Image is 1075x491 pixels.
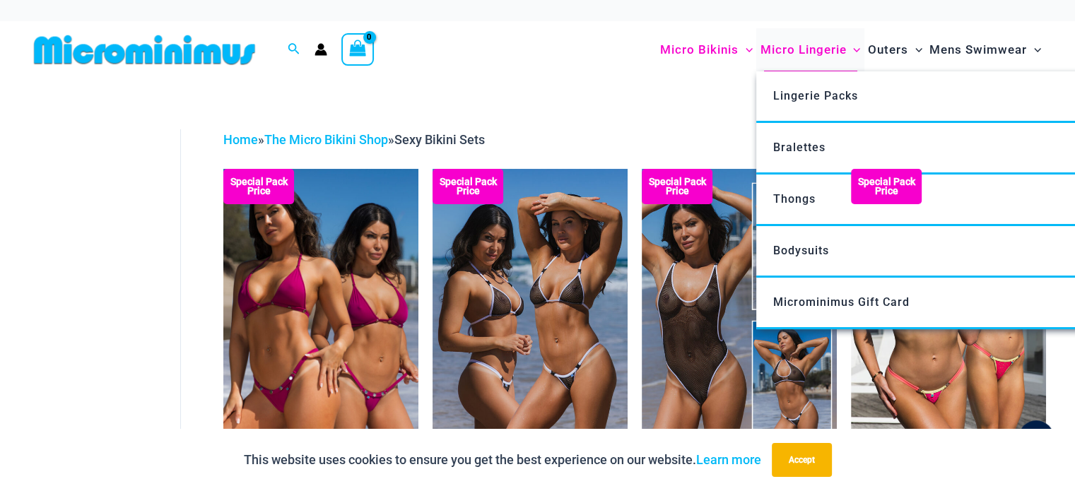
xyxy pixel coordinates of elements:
[28,34,261,66] img: MM SHOP LOGO FLAT
[773,192,816,206] span: Thongs
[288,41,300,59] a: Search icon link
[926,28,1045,71] a: Mens SwimwearMenu ToggleMenu Toggle
[35,118,163,401] iframe: TrustedSite Certified
[851,177,922,196] b: Special Pack Price
[773,89,858,102] span: Lingerie Packs
[433,177,503,196] b: Special Pack Price
[868,32,908,68] span: Outers
[908,32,922,68] span: Menu Toggle
[264,132,388,147] a: The Micro Bikini Shop
[223,169,418,461] img: Collection Pack F
[846,32,860,68] span: Menu Toggle
[341,33,374,66] a: View Shopping Cart, empty
[223,132,485,147] span: » »
[1027,32,1041,68] span: Menu Toggle
[756,28,864,71] a: Micro LingerieMenu ToggleMenu Toggle
[696,452,761,467] a: Learn more
[223,132,258,147] a: Home
[773,244,829,257] span: Bodysuits
[642,169,837,461] img: Collection Pack
[864,28,926,71] a: OutersMenu ToggleMenu Toggle
[773,295,910,309] span: Microminimus Gift Card
[657,28,756,71] a: Micro BikinisMenu ToggleMenu Toggle
[772,443,832,477] button: Accept
[433,169,628,461] img: Top Bum Pack
[315,43,327,56] a: Account icon link
[660,32,739,68] span: Micro Bikinis
[394,132,485,147] span: Sexy Bikini Sets
[433,169,628,461] a: Top Bum Pack Top Bum Pack bTop Bum Pack b
[654,26,1047,73] nav: Site Navigation
[642,177,712,196] b: Special Pack Price
[760,32,846,68] span: Micro Lingerie
[739,32,753,68] span: Menu Toggle
[244,449,761,471] p: This website uses cookies to ensure you get the best experience on our website.
[223,177,294,196] b: Special Pack Price
[642,169,837,461] a: Collection Pack Collection Pack b (1)Collection Pack b (1)
[929,32,1027,68] span: Mens Swimwear
[773,141,826,154] span: Bralettes
[223,169,418,461] a: Collection Pack F Collection Pack B (3)Collection Pack B (3)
